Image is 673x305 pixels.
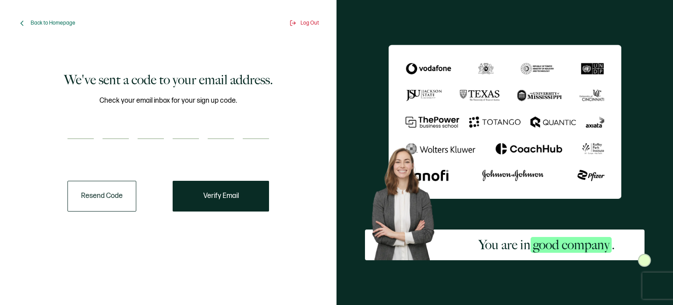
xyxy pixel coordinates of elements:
[31,20,75,26] span: Back to Homepage
[478,236,615,254] h2: You are in .
[67,181,136,212] button: Resend Code
[99,95,237,106] span: Check your email inbox for your sign up code.
[638,254,651,267] img: Sertifier Signup
[389,45,621,198] img: Sertifier We've sent a code to your email address.
[64,71,273,89] h1: We've sent a code to your email address.
[173,181,269,212] button: Verify Email
[301,20,319,26] span: Log Out
[531,237,612,253] span: good company
[365,142,449,260] img: Sertifier Signup - You are in <span class="strong-h">good company</span>. Hero
[203,193,239,200] span: Verify Email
